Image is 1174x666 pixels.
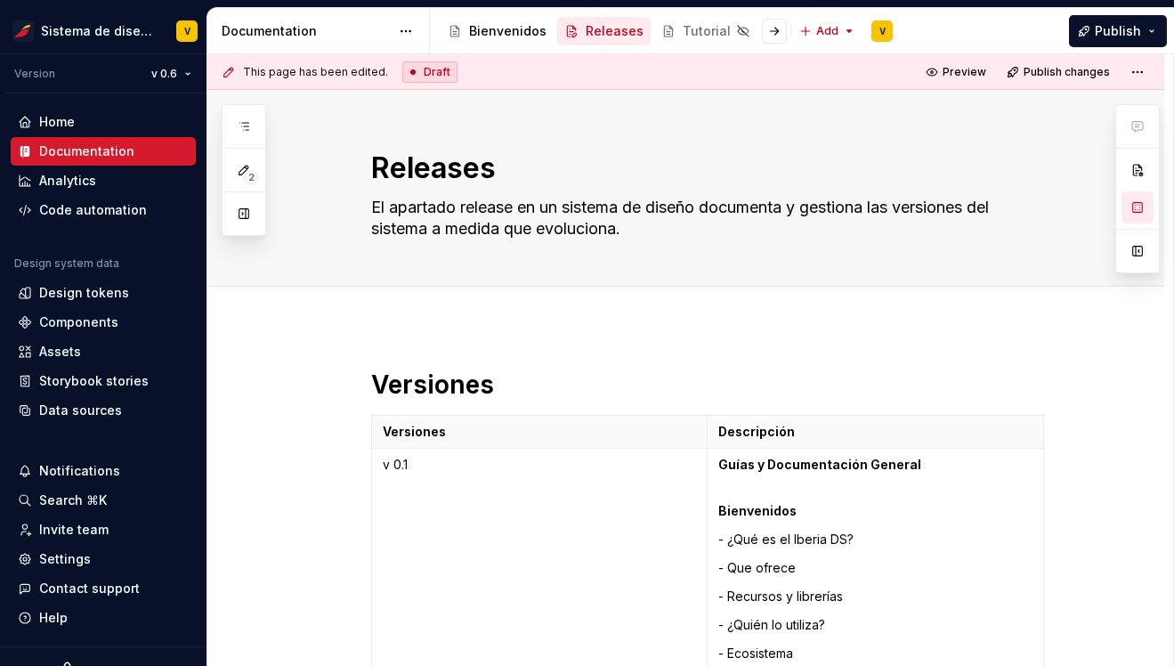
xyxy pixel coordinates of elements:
[143,61,199,86] button: v 0.6
[12,20,34,42] img: 55604660-494d-44a9-beb2-692398e9940a.png
[151,67,177,81] span: v 0.6
[39,462,120,480] div: Notifications
[383,456,696,474] p: v 0.1
[718,559,1032,577] p: - Que ofrece
[11,545,196,573] a: Settings
[244,170,258,184] span: 2
[718,423,1032,441] p: Descripción
[11,574,196,603] button: Contact support
[39,491,107,509] div: Search ⌘K
[11,137,196,166] a: Documentation
[11,308,196,337] a: Components
[441,13,790,49] div: Page tree
[943,65,986,79] span: Preview
[184,24,190,38] div: V
[14,67,55,81] div: Version
[368,193,1040,243] textarea: El apartado release en un sistema de diseño documenta y gestiona las versiones del sistema a medi...
[469,22,547,40] div: Bienvenidos
[718,588,1032,605] p: - Recursos y librerías
[654,17,757,45] a: Tutorial
[39,284,129,302] div: Design tokens
[718,457,921,472] strong: Guías y Documentación General
[11,396,196,425] a: Data sources
[441,17,554,45] a: Bienvenidos
[683,22,731,40] div: Tutorial
[11,486,196,515] button: Search ⌘K
[920,60,994,85] button: Preview
[794,19,861,44] button: Add
[39,580,140,597] div: Contact support
[39,609,68,627] div: Help
[11,457,196,485] button: Notifications
[39,521,109,539] div: Invite team
[1024,65,1110,79] span: Publish changes
[424,65,450,79] span: Draft
[718,503,797,518] strong: Bienvenidos
[4,12,203,50] button: Sistema de diseño IberiaV
[39,343,81,361] div: Assets
[39,550,91,568] div: Settings
[39,172,96,190] div: Analytics
[39,142,134,160] div: Documentation
[11,516,196,544] a: Invite team
[11,367,196,395] a: Storybook stories
[1001,60,1118,85] button: Publish changes
[39,201,147,219] div: Code automation
[41,22,155,40] div: Sistema de diseño Iberia
[14,256,119,271] div: Design system data
[816,24,838,38] span: Add
[39,113,75,131] div: Home
[879,24,886,38] div: V
[1095,22,1141,40] span: Publish
[243,65,388,79] span: This page has been edited.
[11,196,196,224] a: Code automation
[11,166,196,195] a: Analytics
[11,604,196,632] button: Help
[11,279,196,307] a: Design tokens
[368,147,1040,190] textarea: Releases
[222,22,390,40] div: Documentation
[11,337,196,366] a: Assets
[11,108,196,136] a: Home
[39,313,118,331] div: Components
[371,369,1044,401] h1: Versiones
[718,616,1032,634] p: - ¿Quién lo utiliza?
[557,17,651,45] a: Releases
[383,423,696,441] p: Versiones
[1069,15,1167,47] button: Publish
[718,645,1032,662] p: - Ecosistema
[586,22,644,40] div: Releases
[718,531,1032,548] p: - ¿Qué es el Iberia DS?
[39,372,149,390] div: Storybook stories
[39,402,122,419] div: Data sources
